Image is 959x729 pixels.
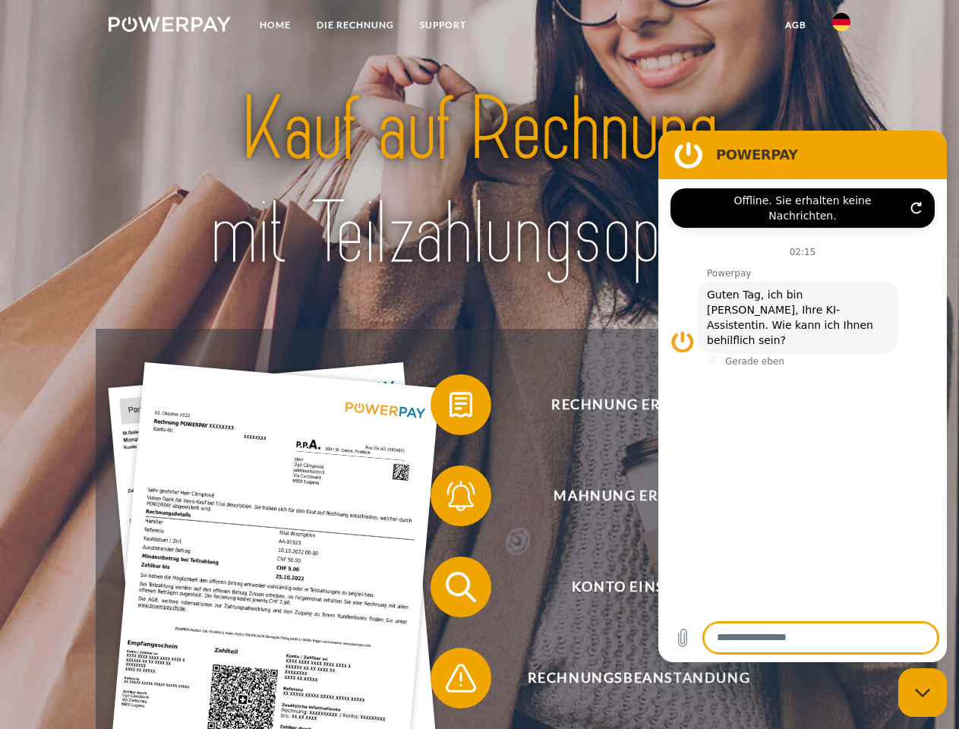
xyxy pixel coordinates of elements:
[832,13,850,31] img: de
[453,465,825,526] span: Mahnung erhalten?
[304,11,407,39] a: DIE RECHNUNG
[407,11,479,39] a: SUPPORT
[247,11,304,39] a: Home
[109,17,231,32] img: logo-powerpay-white.svg
[442,386,480,424] img: qb_bill.svg
[431,465,825,526] button: Mahnung erhalten?
[442,568,480,606] img: qb_search.svg
[431,557,825,617] button: Konto einsehen
[145,73,814,291] img: title-powerpay_de.svg
[898,668,947,717] iframe: Schaltfläche zum Öffnen des Messaging-Fensters; Konversation läuft
[442,659,480,697] img: qb_warning.svg
[772,11,819,39] a: agb
[431,374,825,435] button: Rechnung erhalten?
[431,648,825,708] button: Rechnungsbeanstandung
[453,648,825,708] span: Rechnungsbeanstandung
[658,131,947,662] iframe: Messaging-Fenster
[442,477,480,515] img: qb_bell.svg
[453,557,825,617] span: Konto einsehen
[453,374,825,435] span: Rechnung erhalten?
